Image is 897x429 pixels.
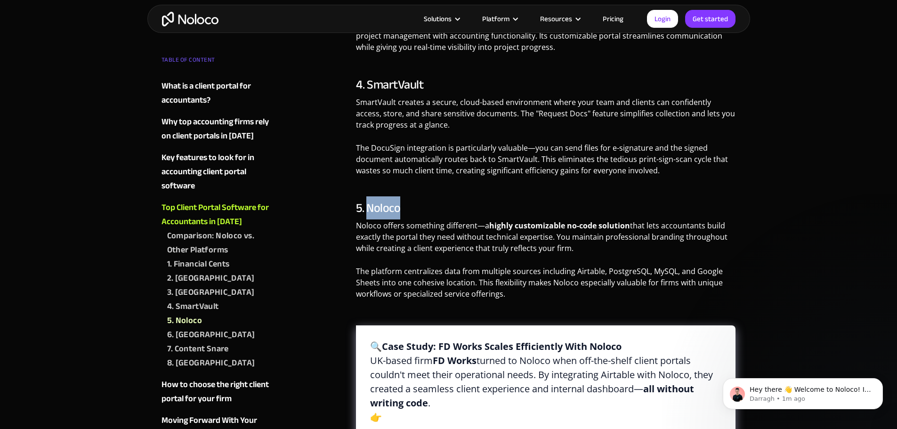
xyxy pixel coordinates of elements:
[162,151,275,193] a: Key features to look for in accounting client portal software
[685,10,735,28] a: Get started
[470,13,528,25] div: Platform
[162,12,218,26] a: home
[356,201,736,215] h3: 5. Noloco
[167,285,255,299] div: 3. [GEOGRAPHIC_DATA]
[356,142,736,183] p: The DocuSign integration is particularly valuable—you can send files for e-signature and the sign...
[489,220,630,231] strong: highly customizable no-code solution
[167,257,275,271] a: 1. Financial Cents
[167,314,275,328] a: 5. Noloco
[709,358,897,424] iframe: Intercom notifications message
[162,378,275,406] a: How to choose the right client portal for your firm
[647,10,678,28] a: Login
[356,266,736,307] p: The platform centralizes data from multiple sources including Airtable, PostgreSQL, MySQL, and Go...
[382,340,622,353] strong: Case Study: FD Works Scales Efficiently With Noloco
[167,342,275,356] a: 7. Content Snare
[167,271,275,285] a: 2. [GEOGRAPHIC_DATA]
[167,257,230,271] div: 1. Financial Cents
[424,13,452,25] div: Solutions
[356,97,736,138] p: SmartVault creates a secure, cloud-based environment where your team and clients can confidently ...
[528,13,591,25] div: Resources
[162,115,275,143] a: Why top accounting firms rely on client portals in [DATE]
[167,356,255,370] div: 8. [GEOGRAPHIC_DATA]
[162,53,275,72] div: TABLE OF CONTENT
[167,229,275,257] a: Comparison: Noloco vs. Other Platforms
[167,299,275,314] a: 4. SmartVault
[382,411,493,423] a: Read the full case study
[167,299,219,314] div: 4. SmartVault
[162,79,275,107] a: What is a client portal for accountants?
[162,201,275,229] a: Top Client Portal Software for Accountants in [DATE]
[356,220,736,261] p: Noloco offers something different—a that lets accountants build exactly the portal they need with...
[482,13,509,25] div: Platform
[412,13,470,25] div: Solutions
[356,78,736,92] h3: 4. SmartVault
[167,328,275,342] a: 6. [GEOGRAPHIC_DATA]
[591,13,635,25] a: Pricing
[167,285,275,299] a: 3. [GEOGRAPHIC_DATA]
[167,328,255,342] div: 6. [GEOGRAPHIC_DATA]
[167,271,255,285] div: 2. [GEOGRAPHIC_DATA]
[167,342,229,356] div: 7. Content Snare
[167,356,275,370] a: 8. [GEOGRAPHIC_DATA]
[433,354,477,367] strong: FD Works
[167,314,202,328] div: 5. Noloco
[540,13,572,25] div: Resources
